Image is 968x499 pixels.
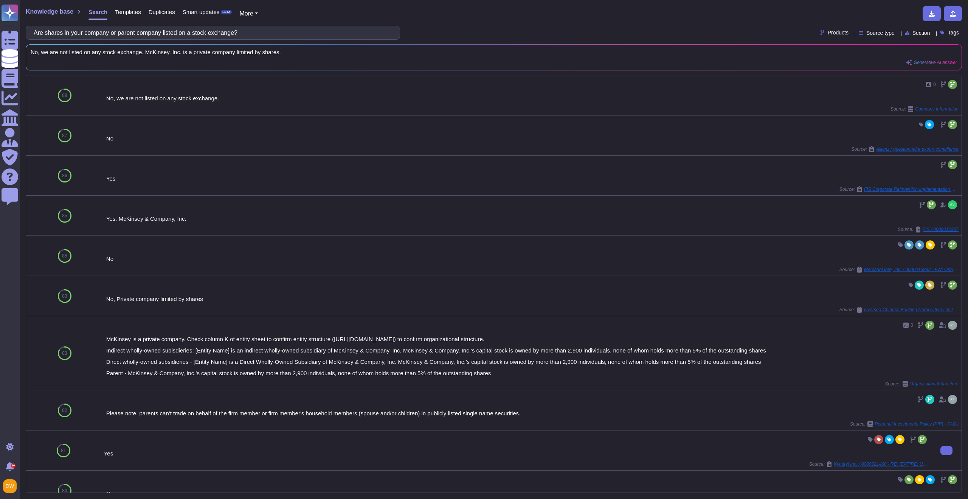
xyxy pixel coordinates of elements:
[62,254,67,258] span: 85
[933,82,936,87] span: 0
[852,146,959,152] span: Source:
[104,451,928,456] div: Yes
[106,136,959,141] div: No
[923,227,959,232] span: FIS / 0000012307
[106,216,959,221] div: Yes. McKinsey & Company, Inc.
[864,187,959,192] span: FIS Corporate Reinvention Implementation Support RFP 725286 (3) / 0000012104
[62,294,67,298] span: 83
[898,226,959,232] span: Source:
[239,9,258,18] button: More
[876,147,959,151] span: Allianz / questionnaire export compliance
[62,408,67,413] span: 82
[62,351,67,356] span: 83
[221,10,232,14] div: BETA
[948,30,959,35] span: Tags
[2,478,22,494] button: user
[239,10,253,17] span: More
[890,106,959,112] span: Source:
[30,26,392,39] input: Search a question or template...
[809,461,928,467] span: Source:
[864,267,959,272] span: MercadoLibre, Inc. / 0000013882 - FW: Onboarding as client supplier
[864,307,959,312] span: Oversea-Chinese Banking Corporation Limited / 0000015868 - RE: Time-sensitive | RFP submission du...
[62,488,67,493] span: 80
[106,256,959,262] div: No
[183,9,220,15] span: Smart updates
[62,173,67,178] span: 86
[106,491,959,496] div: No
[834,462,928,466] span: Kyndryl Inc. / 0000021460 - RE: [EXT]RE: Update: Kyndryl - McKinsey Discussion - PA to SRA.
[62,93,67,98] span: 88
[866,30,895,36] span: Source type
[910,382,959,386] span: Organizational Structure
[914,60,957,65] span: Generative AI answer
[912,30,930,36] span: Section
[915,107,959,111] span: Company Information
[115,9,141,15] span: Templates
[106,336,959,376] div: McKinsey is a private company. Check column K of entity sheet to confirm entity structure ([URL][...
[11,463,16,468] div: 9+
[61,448,66,453] span: 81
[839,267,959,273] span: Source:
[850,421,959,427] span: Source:
[3,479,17,493] img: user
[839,186,959,192] span: Source:
[62,214,67,218] span: 85
[839,307,959,313] span: Source:
[948,395,957,404] img: user
[106,296,959,302] div: No, Private company limited by shares
[948,200,957,209] img: user
[149,9,175,15] span: Duplicates
[88,9,107,15] span: Search
[911,323,913,327] span: 0
[106,410,959,416] div: Please note, parents can't trade on behalf of the firm member or firm member's household members ...
[106,95,959,101] div: No, we are not listed on any stock exchange.
[62,133,67,138] span: 87
[885,381,959,387] span: Source:
[26,9,73,15] span: Knowledge base
[31,49,957,55] span: No, we are not listed on any stock exchange. McKinsey, Inc. is a private company limited by shares.
[828,30,849,35] span: Products
[875,422,959,426] span: Personal Investments Policy (PIP) - FAQs
[948,321,957,330] img: user
[106,176,959,181] div: Yes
